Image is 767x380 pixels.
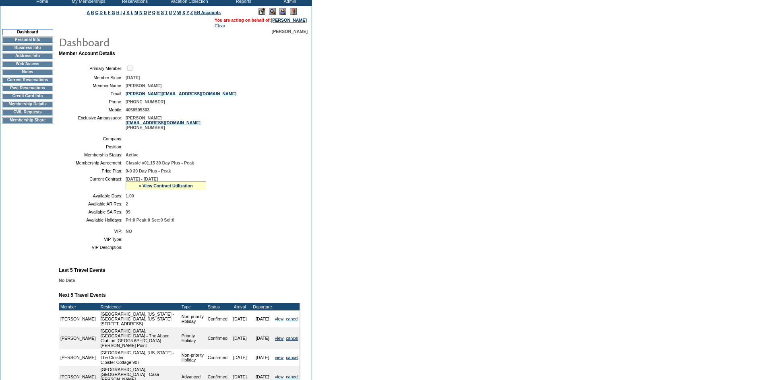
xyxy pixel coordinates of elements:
td: [DATE] [229,349,251,366]
td: Confirmed [207,327,229,349]
td: [DATE] [251,310,274,327]
td: Credit Card Info [2,93,53,99]
a: Q [152,10,155,15]
td: VIP Type: [62,237,122,242]
td: Member Name: [62,83,122,88]
td: Dashboard [2,29,53,35]
a: K [126,10,130,15]
td: Personal Info [2,37,53,43]
td: Type [180,303,207,310]
span: 4058505303 [126,107,149,112]
img: View Mode [269,8,276,15]
td: Web Access [2,61,53,67]
b: Member Account Details [59,51,115,56]
td: Available Holidays: [62,218,122,222]
a: S [161,10,164,15]
a: M [134,10,138,15]
td: [DATE] [229,310,251,327]
span: [DATE] [126,75,140,80]
a: Y [186,10,189,15]
a: J [123,10,125,15]
a: view [275,316,283,321]
td: Available AR Res: [62,201,122,206]
td: Member Since: [62,75,122,80]
td: [PERSON_NAME] [59,349,97,366]
img: Impersonate [279,8,286,15]
td: Primary Member: [62,64,122,72]
td: Email: [62,91,122,96]
td: [GEOGRAPHIC_DATA], [GEOGRAPHIC_DATA] - The Abaco Club on [GEOGRAPHIC_DATA] [PERSON_NAME] Point [99,327,180,349]
img: pgTtlDashboard.gif [58,34,219,50]
td: Current Reservations [2,77,53,83]
a: I [120,10,122,15]
span: Active [126,152,139,157]
a: H [116,10,120,15]
td: Company: [62,136,122,141]
td: Membership Agreement: [62,160,122,165]
td: Membership Details [2,101,53,107]
span: [DATE] - [DATE] [126,177,158,181]
span: [PERSON_NAME] [PHONE_NUMBER] [126,115,201,130]
td: Exclusive Ambassador: [62,115,122,130]
a: L [131,10,133,15]
td: Departure [251,303,274,310]
span: 0-0 30 Day Plus - Peak [126,168,171,173]
td: Current Contract: [62,177,122,190]
td: Membership Share [2,117,53,123]
a: T [165,10,168,15]
span: [PERSON_NAME] [272,29,308,34]
a: R [157,10,160,15]
a: cancel [286,336,298,341]
b: Last 5 Travel Events [59,267,105,273]
span: NO [126,229,132,234]
td: VIP: [62,229,122,234]
td: Past Reservations [2,85,53,91]
a: P [148,10,151,15]
a: view [275,355,283,360]
span: [PHONE_NUMBER] [126,99,165,104]
img: Edit Mode [258,8,265,15]
a: cancel [286,374,298,379]
td: CWL Requests [2,109,53,115]
a: Clear [215,23,225,28]
a: N [139,10,143,15]
td: Available Days: [62,193,122,198]
td: Phone: [62,99,122,104]
div: No Data [59,278,307,283]
a: cancel [286,316,298,321]
a: B [91,10,94,15]
td: Status [207,303,229,310]
a: E [104,10,107,15]
a: » View Contract Utilization [139,183,193,188]
span: 2 [126,201,128,206]
b: Next 5 Travel Events [59,292,106,298]
td: Confirmed [207,349,229,366]
a: D [99,10,103,15]
a: W [177,10,181,15]
td: [DATE] [251,327,274,349]
td: Priority Holiday [180,327,207,349]
span: You are acting on behalf of: [215,18,307,23]
td: [DATE] [229,327,251,349]
td: Residence [99,303,180,310]
td: Membership Status: [62,152,122,157]
a: F [108,10,111,15]
td: Available SA Res: [62,210,122,214]
a: view [275,336,283,341]
td: [DATE] [251,349,274,366]
td: Non-priority Holiday [180,349,207,366]
a: ER Accounts [194,10,221,15]
td: [GEOGRAPHIC_DATA], [US_STATE] - [GEOGRAPHIC_DATA], [US_STATE] [STREET_ADDRESS] [99,310,180,327]
a: cancel [286,355,298,360]
span: Classic v01.15 30 Day Plus - Peak [126,160,194,165]
a: [PERSON_NAME] [271,18,307,23]
td: [PERSON_NAME] [59,327,97,349]
a: U [169,10,172,15]
td: Position: [62,144,122,149]
td: [GEOGRAPHIC_DATA], [US_STATE] - The Cloister Cloister Cottage 907 [99,349,180,366]
td: Address Info [2,53,53,59]
a: V [173,10,176,15]
a: [EMAIL_ADDRESS][DOMAIN_NAME] [126,120,201,125]
td: [PERSON_NAME] [59,310,97,327]
span: [PERSON_NAME] [126,83,161,88]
